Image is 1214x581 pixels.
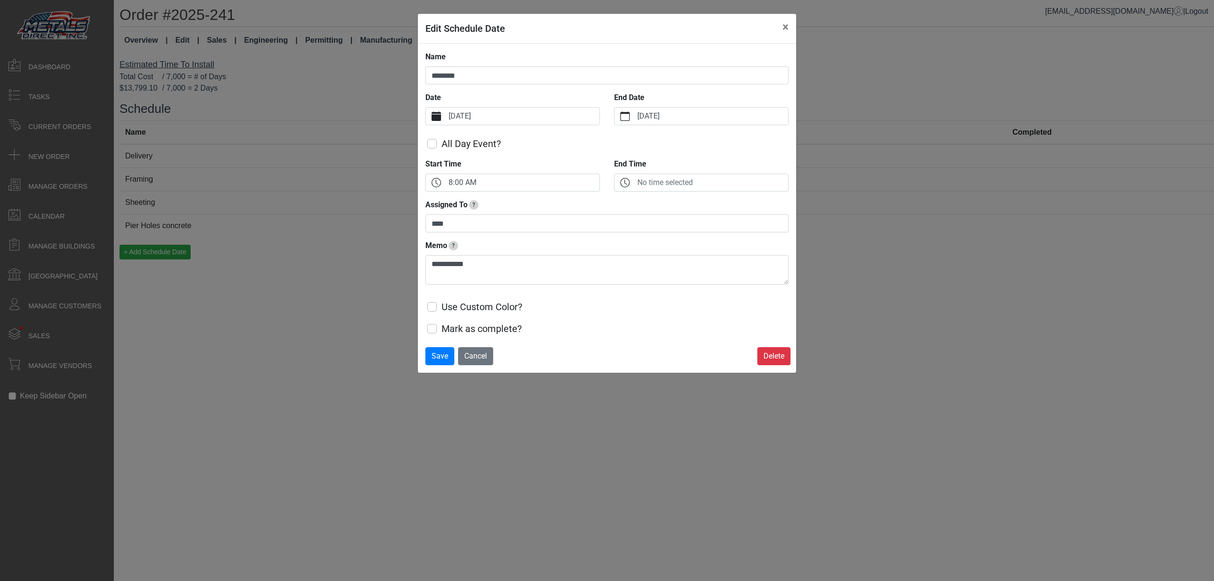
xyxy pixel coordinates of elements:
label: Use Custom Color? [441,300,522,314]
strong: Name [425,52,446,61]
label: [DATE] [447,108,599,125]
button: Cancel [458,347,493,365]
label: [DATE] [635,108,788,125]
strong: End Time [614,159,646,168]
label: No time selected [635,174,788,191]
svg: calendar [620,111,630,121]
h5: Edit Schedule Date [425,21,505,36]
button: Delete [757,347,791,365]
strong: Date [425,93,441,102]
button: calendar fill [426,108,447,125]
button: calendar [615,108,635,125]
strong: Start Time [425,159,461,168]
button: clock [426,174,447,191]
button: clock [615,174,635,191]
label: All Day Event? [441,137,501,151]
span: Notes or Instructions for date - ex. 'Date was rescheduled by vendor' [449,241,458,250]
svg: calendar fill [432,111,441,121]
strong: End Date [614,93,644,102]
button: Close [775,14,796,40]
strong: Assigned To [425,200,468,209]
span: Track who this date is assigned to this date - delviery driver, install crew, etc [469,200,478,210]
label: 8:00 AM [447,174,599,191]
label: Mark as complete? [441,322,522,336]
button: Save [425,347,454,365]
span: Save [432,351,448,360]
svg: clock [620,178,630,187]
svg: clock [432,178,441,187]
strong: Memo [425,241,447,250]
